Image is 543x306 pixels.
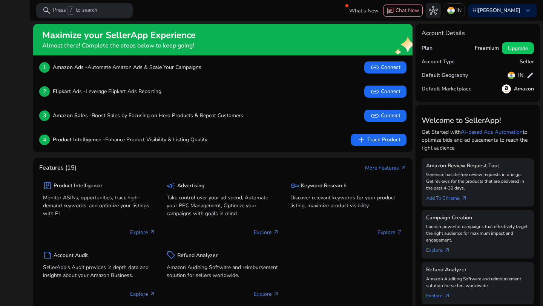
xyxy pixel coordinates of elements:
p: Generate hassle-free review requests in one go. Get reviews for the products that are delivered i... [426,171,529,191]
b: Flipkart Ads - [53,88,86,95]
span: edit [526,72,534,79]
img: amazon.svg [502,84,511,93]
h5: Freemium [475,45,499,52]
h5: Amazon Review Request Tool [426,163,529,169]
p: Enhance Product Visibility & Listing Quality [53,136,207,144]
p: Explore [130,228,155,236]
p: Launch powerful campaigns that effectively target the right audience for maximum impact and engag... [426,223,529,243]
h4: Almost there! Complete the steps below to keep going! [42,42,196,49]
h4: Account Details [422,30,534,37]
h5: Keyword Research [301,183,347,189]
span: arrow_outward [149,229,155,235]
h5: Account Audit [54,252,88,259]
b: Amazon Sales - [53,112,92,119]
h5: IN [518,72,523,79]
h5: Campaign Creation [426,215,529,221]
span: keyboard_arrow_down [523,6,532,15]
p: 4 [39,135,50,145]
p: Explore [254,290,279,298]
span: Connect [370,111,400,120]
span: arrow_outward [273,229,279,235]
span: arrow_outward [397,229,403,235]
h4: Features (15) [39,164,77,171]
span: Upgrade [508,44,528,52]
h3: Welcome to SellerApp! [422,116,534,125]
h5: Default Geography [422,72,468,79]
button: linkConnect [364,110,406,122]
a: More Featuresarrow_outward [365,164,406,172]
span: Track Product [357,135,400,144]
img: in.svg [447,7,455,14]
span: arrow_outward [461,195,467,201]
img: in.svg [508,72,515,79]
p: Press to search [53,6,97,15]
h5: Product Intelligence [54,183,102,189]
p: Get Started with to optimize bids and ad placements to reach the right audience [422,128,534,152]
span: campaign [167,181,176,190]
span: Chat Now [396,7,419,14]
span: Connect [370,87,400,96]
span: arrow_outward [444,293,450,299]
a: Explorearrow_outward [426,243,456,254]
span: link [370,63,379,72]
button: Upgrade [502,42,534,54]
b: Amazon Ads - [53,64,87,71]
p: Automate Amazon Ads & Scale Your Campaigns [53,63,201,71]
span: arrow_outward [149,291,155,297]
span: package [43,181,52,190]
p: Amazon Auditing Software and reimbursement solution for sellers worldwide. [426,275,529,289]
span: link [370,111,379,120]
p: Amazon Auditing Software and reimbursement solution for sellers worldwide. [167,263,279,279]
h2: Maximize your SellerApp Experience [42,30,196,41]
p: Explore [254,228,279,236]
span: arrow_outward [444,247,450,253]
h5: Account Type [422,59,455,65]
span: add [357,135,366,144]
span: hub [429,6,438,15]
a: AI-based Ads Automation [461,129,523,136]
p: Monitor ASINs, opportunities, track high-demand keywords, and optimize your listings with PI [43,194,155,217]
button: addTrack Product [351,134,406,146]
span: What's New [349,4,379,17]
p: 2 [39,86,50,97]
button: hub [426,3,441,18]
b: Product Intelligence - [53,136,105,143]
span: Connect [370,63,400,72]
span: key [290,181,299,190]
h5: Refund Analyzer [177,252,218,259]
button: chatChat Now [383,5,423,17]
span: chat [387,7,394,15]
p: 3 [39,110,50,121]
h5: Advertising [177,183,204,189]
button: linkConnect [364,86,406,98]
a: Add To Chrome [426,191,473,202]
h5: Amazon [514,86,534,92]
p: Leverage Flipkart Ads Reporting [53,87,161,95]
span: link [370,87,379,96]
span: sell [167,251,176,260]
p: 1 [39,62,50,73]
span: search [42,6,51,15]
button: linkConnect [364,61,406,73]
span: arrow_outward [400,165,406,171]
p: Hi [472,8,520,13]
span: arrow_outward [273,291,279,297]
span: / [67,6,74,15]
h5: Plan [422,45,433,52]
p: Boost Sales by Focusing on Hero Products & Repeat Customers [53,112,243,119]
p: Explore [377,228,403,236]
p: Explore [130,290,155,298]
p: IN [456,4,462,17]
p: Take control over your ad spend, Automate your PPC Management, Optimize your campaigns with goals... [167,194,279,217]
h5: Refund Analyzer [426,267,529,273]
h5: Seller [520,59,534,65]
p: Discover relevant keywords for your product listing, maximize product visibility [290,194,403,210]
span: summarize [43,251,52,260]
b: [PERSON_NAME] [478,7,520,14]
h5: Default Marketplace [422,86,472,92]
p: SellerApp's Audit provides in depth data and insights about your Amazon Business. [43,263,155,279]
a: Explorearrow_outward [426,289,456,300]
